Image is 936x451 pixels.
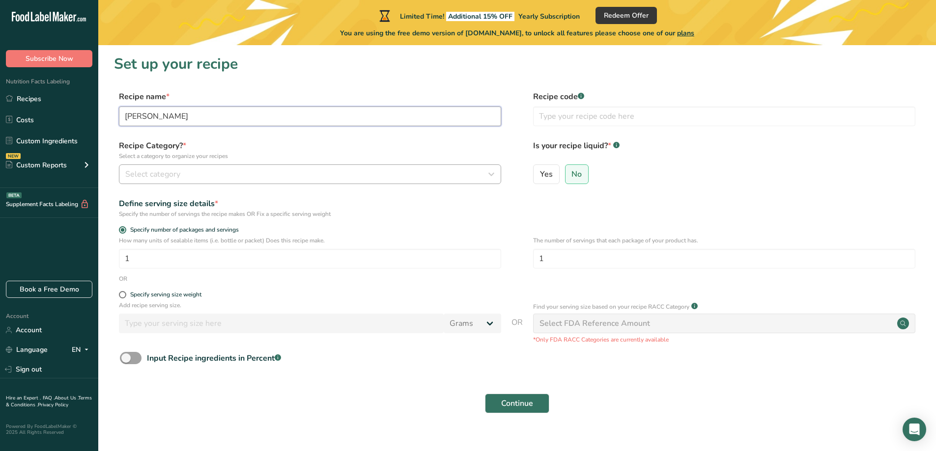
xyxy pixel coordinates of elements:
span: Redeem Offer [604,10,649,21]
input: Type your recipe code here [533,106,915,126]
span: OR [511,317,523,344]
div: OR [119,274,127,283]
div: Limited Time! [377,10,580,22]
button: Subscribe Now [6,50,92,67]
span: Continue [501,398,533,409]
span: Additional 15% OFF [446,12,514,21]
p: How many units of sealable items (i.e. bottle or packet) Does this recipe make. [119,236,501,245]
label: Recipe name [119,91,501,103]
a: Terms & Conditions . [6,395,92,408]
a: Hire an Expert . [6,395,41,401]
a: Language [6,341,48,358]
button: Select category [119,164,501,184]
input: Type your recipe name here [119,106,501,126]
h1: Set up your recipe [114,53,920,75]
div: Specify serving size weight [130,291,201,298]
span: Yearly Subscription [518,12,580,21]
div: Input Recipe ingredients in Percent [147,352,281,364]
div: Select FDA Reference Amount [539,318,650,329]
div: NEW [6,153,21,159]
a: FAQ . [43,395,55,401]
label: Is your recipe liquid? [533,140,915,160]
a: About Us . [55,395,78,401]
div: EN [72,344,92,356]
p: *Only FDA RACC Categories are currently available [533,335,915,344]
span: Specify number of packages and servings [126,226,239,234]
div: Powered By FoodLabelMaker © 2025 All Rights Reserved [6,424,92,435]
div: Define serving size details [119,198,501,210]
div: Specify the number of servings the recipe makes OR Fix a specific serving weight [119,210,501,218]
div: BETA [6,192,22,198]
label: Recipe code [533,91,915,103]
p: Add recipe serving size. [119,301,501,310]
button: Redeem Offer [596,7,657,24]
span: Yes [540,169,553,179]
div: Open Intercom Messenger [903,418,926,441]
p: The number of servings that each package of your product has. [533,236,915,245]
button: Continue [485,394,549,413]
a: Book a Free Demo [6,281,92,298]
span: Select category [125,168,180,180]
span: You are using the free demo version of [DOMAIN_NAME], to unlock all features please choose one of... [340,28,694,38]
span: No [571,169,582,179]
a: Privacy Policy [38,401,68,408]
p: Find your serving size based on your recipe RACC Category [533,302,689,311]
input: Type your serving size here [119,314,444,333]
span: Subscribe Now [26,53,73,64]
span: plans [677,28,694,38]
p: Select a category to organize your recipes [119,152,501,160]
label: Recipe Category? [119,140,501,160]
div: Custom Reports [6,160,67,170]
